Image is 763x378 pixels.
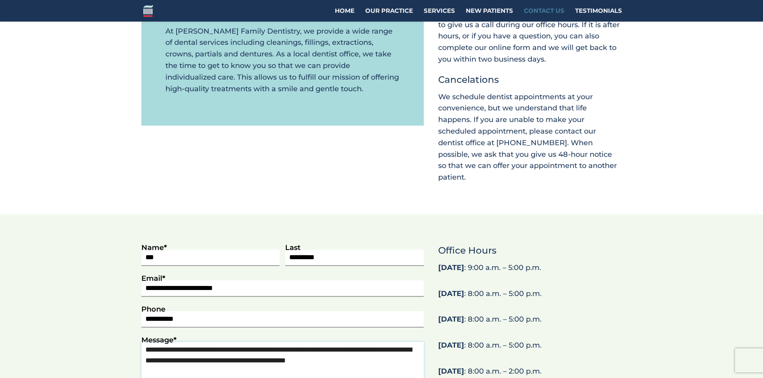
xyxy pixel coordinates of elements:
a: Contact Us [524,8,564,22]
p: : 8:00 a.m. – 5:00 p.m. [438,288,622,307]
a: Our Practice [365,8,413,22]
a: Testimonials [575,8,622,22]
h2: Office Hours [438,243,622,262]
p: At [PERSON_NAME] Family Dentistry, we provide a wide range of dental services including cleanings... [165,26,400,95]
p: The best way to schedule a dentist appointment is to give us a call during our office hours. If i... [438,8,622,65]
strong: [DATE] [438,263,464,272]
p: : 9:00 a.m. – 5:00 p.m. [438,262,622,281]
strong: [DATE] [438,367,464,376]
h2: Cancelations [438,72,622,91]
a: New Patients [466,8,513,22]
strong: [DATE] [438,341,464,350]
a: Services [424,8,455,22]
p: : 8:00 a.m. – 5:00 p.m. [438,340,622,358]
strong: [DATE] [438,315,464,324]
p: We schedule dentist appointments at your convenience, but we understand that life happens. If you... [438,91,622,183]
img: Aderman Family Dentistry [143,5,153,16]
strong: [DATE] [438,289,464,298]
p: : 8:00 a.m. – 5:00 p.m. [438,314,622,332]
a: Home [335,8,354,22]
